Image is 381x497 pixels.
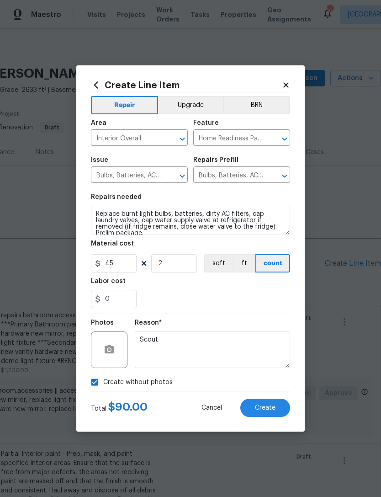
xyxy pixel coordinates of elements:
[201,405,222,411] span: Cancel
[176,170,189,182] button: Open
[91,240,134,247] h5: Material cost
[176,133,189,145] button: Open
[223,96,290,114] button: BRN
[193,157,238,163] h5: Repairs Prefill
[255,405,275,411] span: Create
[193,120,219,126] h5: Feature
[91,120,106,126] h5: Area
[91,194,142,200] h5: Repairs needed
[91,206,290,235] textarea: Replace burnt light bulbs, batteries, dirty AC filters, cap laundry valves, cap water supply valv...
[278,133,291,145] button: Open
[91,402,148,413] div: Total
[91,96,158,114] button: Repair
[91,320,114,326] h5: Photos
[204,254,233,273] button: sqft
[91,157,108,163] h5: Issue
[135,320,162,326] h5: Reason*
[255,254,290,273] button: count
[91,80,282,90] h2: Create Line Item
[187,399,237,417] button: Cancel
[91,278,126,284] h5: Labor cost
[240,399,290,417] button: Create
[233,254,255,273] button: ft
[278,170,291,182] button: Open
[158,96,223,114] button: Upgrade
[103,378,173,387] span: Create without photos
[135,331,290,368] textarea: Scout
[108,401,148,412] span: $ 90.00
